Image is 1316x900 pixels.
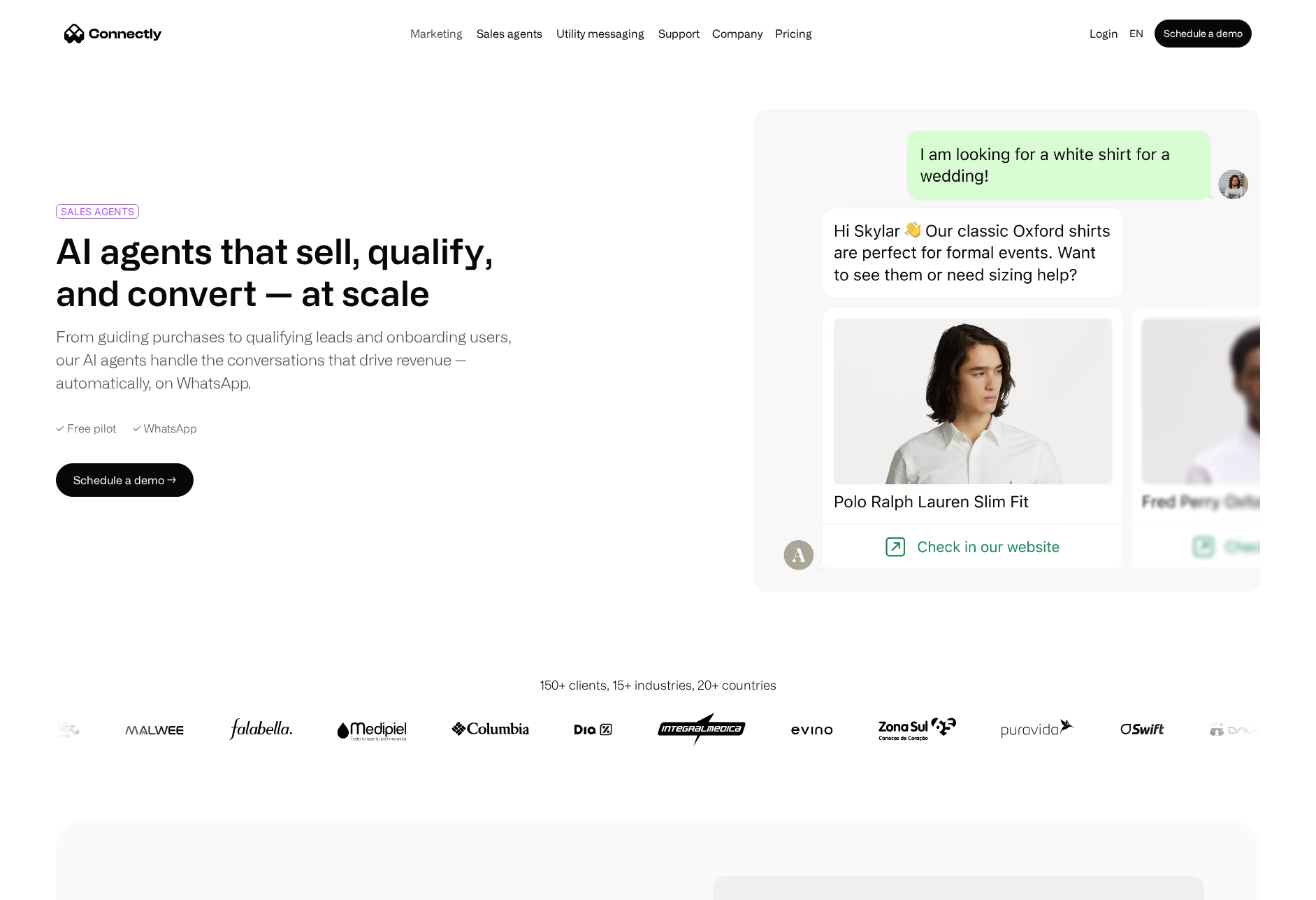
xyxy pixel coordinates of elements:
[405,28,468,39] a: Marketing
[133,422,197,435] div: ✓ WhatsApp
[708,24,767,43] div: Company
[653,28,705,39] a: Support
[28,876,84,895] ul: Language list
[712,24,762,43] div: Company
[56,325,514,394] div: From guiding purchases to qualifying leads and onboarding users, our AI agents handle the convers...
[540,676,776,695] div: 150+ clients, 15+ industries, 20+ countries
[769,28,818,39] a: Pricing
[56,230,514,314] h1: AI agents that sell, qualify, and convert — at scale
[56,422,116,435] div: ✓ Free pilot
[1084,24,1124,43] a: Login
[551,28,650,39] a: Utility messaging
[471,28,548,39] a: Sales agents
[56,463,194,497] a: Schedule a demo →
[14,874,84,895] aside: Language selected: English
[61,206,134,217] div: SALES AGENTS
[1124,24,1152,43] div: en
[1155,20,1252,48] a: Schedule a demo
[64,23,162,44] a: home
[1129,24,1143,43] div: en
